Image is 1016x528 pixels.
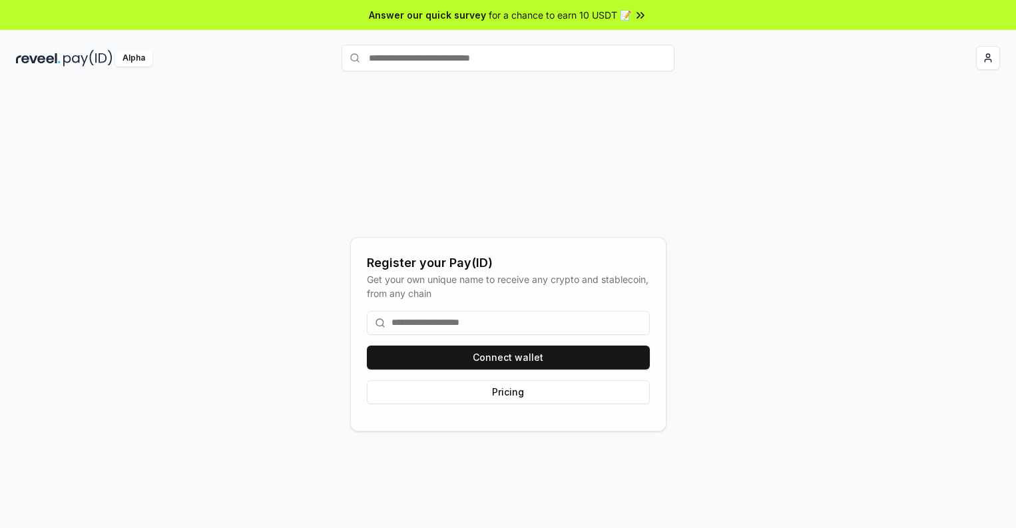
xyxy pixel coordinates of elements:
button: Pricing [367,380,650,404]
img: reveel_dark [16,50,61,67]
button: Connect wallet [367,346,650,370]
span: Answer our quick survey [369,8,486,22]
div: Get your own unique name to receive any crypto and stablecoin, from any chain [367,272,650,300]
img: pay_id [63,50,113,67]
div: Alpha [115,50,152,67]
div: Register your Pay(ID) [367,254,650,272]
span: for a chance to earn 10 USDT 📝 [489,8,631,22]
